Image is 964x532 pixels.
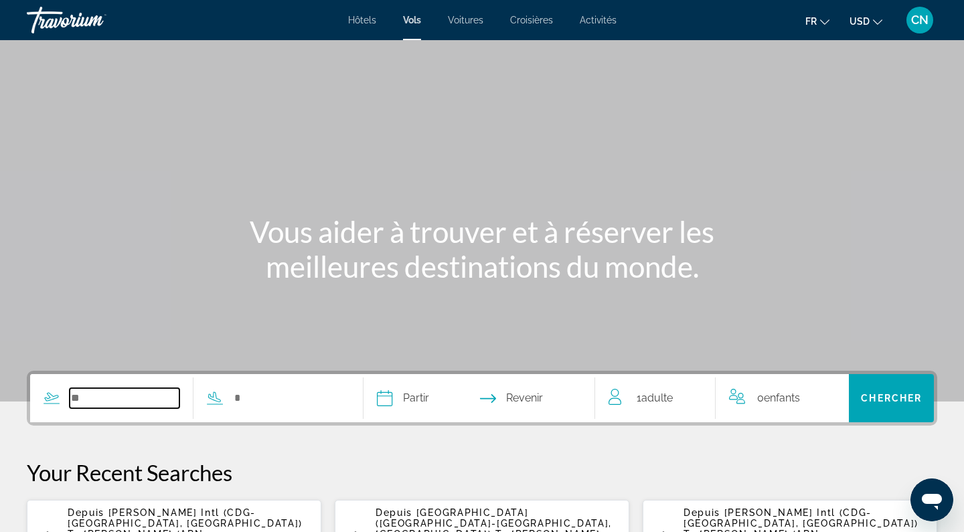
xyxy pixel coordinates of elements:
[910,478,953,521] iframe: Bouton de lancement de la fenêtre de messagerie
[403,15,421,25] a: Vols
[68,507,104,518] span: Depuis
[30,374,934,422] div: Search widget
[377,374,429,422] button: Select depart date
[911,13,929,27] span: CN
[480,374,543,422] button: Select return date
[764,391,800,404] span: Enfants
[348,15,376,25] a: Hôtels
[849,374,934,422] button: Search
[231,214,733,284] h1: Vous aider à trouver et à réserver les meilleures destinations du monde.
[902,6,937,34] button: User Menu
[850,11,882,31] button: Change currency
[637,389,673,408] span: 1
[805,16,817,27] span: fr
[684,507,720,518] span: Depuis
[376,507,412,518] span: Depuis
[448,15,483,25] a: Voitures
[580,15,617,25] a: Activités
[510,15,553,25] a: Croisières
[641,391,673,404] span: Adulte
[595,374,850,422] button: Travelers: 1 adult, 0 children
[27,3,161,37] a: Travorium
[861,393,922,404] span: Chercher
[27,459,937,486] p: Your Recent Searches
[506,389,543,408] span: Revenir
[850,16,870,27] span: USD
[805,11,829,31] button: Change language
[684,507,918,529] span: [PERSON_NAME] Intl (CDG-[GEOGRAPHIC_DATA], [GEOGRAPHIC_DATA])
[68,507,303,529] span: [PERSON_NAME] Intl (CDG-[GEOGRAPHIC_DATA], [GEOGRAPHIC_DATA])
[757,389,800,408] span: 0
